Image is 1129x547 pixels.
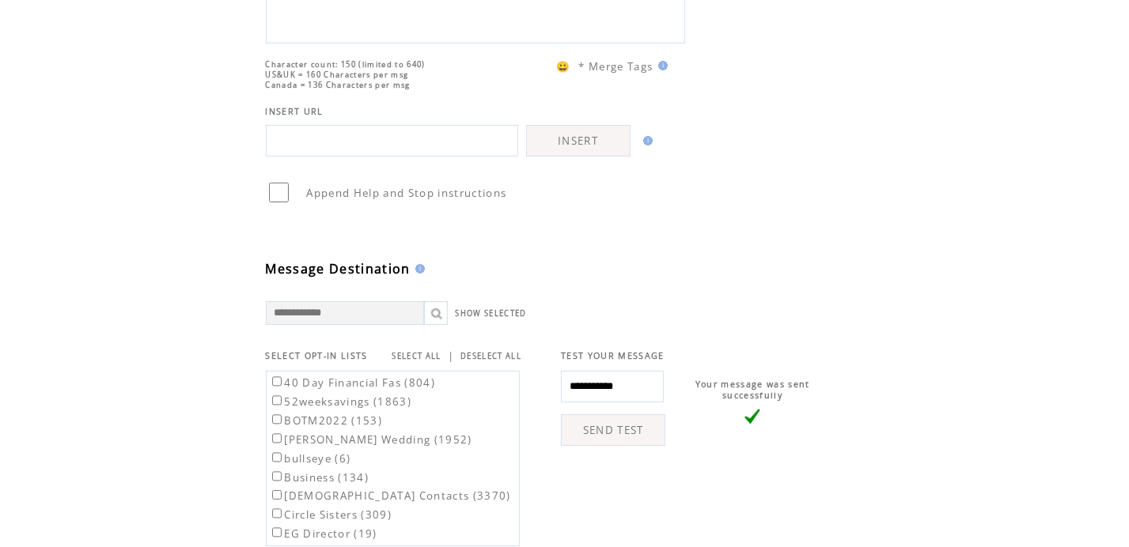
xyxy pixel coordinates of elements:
[695,379,810,401] span: Your message was sent successfully
[272,376,282,387] input: 40 Day Financial Fas (804)
[269,470,369,485] label: Business (134)
[272,527,282,538] input: EG Director (19)
[269,432,472,447] label: [PERSON_NAME] Wedding (1952)
[266,59,426,70] span: Character count: 150 (limited to 640)
[266,70,409,80] span: US&UK = 160 Characters per msg
[272,508,282,519] input: Circle Sisters (309)
[269,489,511,503] label: [DEMOGRAPHIC_DATA] Contacts (3370)
[272,490,282,500] input: [DEMOGRAPHIC_DATA] Contacts (3370)
[392,351,441,361] a: SELECT ALL
[307,186,507,200] span: Append Help and Stop instructions
[638,136,653,145] img: help.gif
[744,409,760,424] img: vLarge.png
[448,349,454,363] span: |
[269,451,351,466] label: bullseye (6)
[272,452,282,462] input: bullseye (6)
[456,308,527,319] a: SHOW SELECTED
[266,350,368,361] span: SELECT OPT-IN LISTS
[526,125,631,157] a: INSERT
[272,414,282,424] input: BOTM2022 (153)
[269,507,392,522] label: Circle Sisters (309)
[272,471,282,481] input: Business (134)
[266,80,411,90] span: Canada = 136 Characters per msg
[460,351,521,361] a: DESELECT ALL
[266,106,324,117] span: INSERT URL
[269,526,377,541] label: EG Director (19)
[411,264,425,273] img: help.gif
[272,433,282,443] input: [PERSON_NAME] Wedding (1952)
[561,350,665,361] span: TEST YOUR MESSAGE
[579,59,654,74] span: * Merge Tags
[272,395,282,406] input: 52weeksavings (1863)
[266,260,411,277] span: Message Destination
[561,414,665,446] a: SEND TEST
[269,394,412,409] label: 52weeksavings (1863)
[269,413,383,428] label: BOTM2022 (153)
[654,61,668,70] img: help.gif
[269,375,436,390] label: 40 Day Financial Fas (804)
[556,59,570,74] span: 😀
